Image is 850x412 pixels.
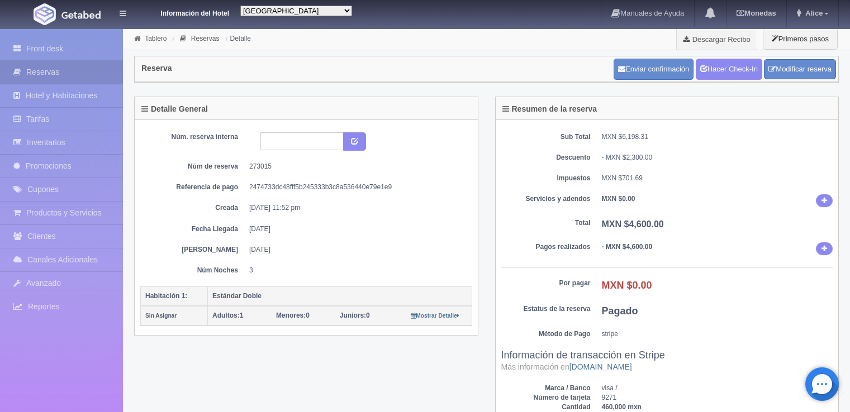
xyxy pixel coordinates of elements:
[501,304,591,314] dt: Estatus de la reserva
[145,35,167,42] a: Tablero
[602,195,635,203] b: MXN $0.00
[602,305,638,317] b: Pagado
[501,329,591,339] dt: Método de Pago
[249,266,464,275] dd: 3
[276,312,310,319] span: 0
[602,243,653,251] b: - MXN $4,600.00
[602,219,664,229] b: MXN $4,600.00
[149,224,238,234] dt: Fecha Llegada
[501,403,591,412] dt: Cantidad
[208,286,472,306] th: Estándar Doble
[677,28,757,50] a: Descargar Recibo
[501,384,591,393] dt: Marca / Banco
[149,266,238,275] dt: Núm Noches
[696,59,762,80] a: Hacer Check-In
[802,9,823,17] span: Alice
[501,153,591,162] dt: Descuento
[249,203,464,213] dd: [DATE] 11:52 pm
[614,59,694,80] button: Enviar confirmación
[764,59,836,80] a: Modificar reserva
[602,174,833,183] dd: MXN $701.69
[212,312,240,319] strong: Adultos:
[61,11,101,19] img: Getabed
[501,279,591,288] dt: Por pagar
[140,6,229,18] dt: Información del Hotel
[149,162,238,171] dt: Núm de reserva
[249,224,464,234] dd: [DATE]
[501,350,833,372] h3: Información de transacción en Stripe
[149,183,238,192] dt: Referencia de pago
[602,384,833,393] dd: visa /
[501,132,591,142] dt: Sub Total
[149,245,238,255] dt: [PERSON_NAME]
[501,174,591,183] dt: Impuestos
[249,162,464,171] dd: 273015
[502,105,597,113] h4: Resumen de la reserva
[501,218,591,228] dt: Total
[602,153,833,162] div: - MXN $2,300.00
[763,28,838,50] button: Primeros pasos
[602,132,833,142] dd: MXN $6,198.31
[602,280,652,291] b: MXN $0.00
[149,203,238,213] dt: Creada
[249,183,464,192] dd: 2474733dc48fff5b245333b3c8a536440e79e1e9
[737,9,776,17] b: Monedas
[145,313,177,319] small: Sin Asignar
[501,242,591,252] dt: Pagos realizados
[602,393,833,403] dd: 9271
[569,362,632,371] a: [DOMAIN_NAME]
[149,132,238,142] dt: Núm. reserva interna
[501,362,632,371] small: Más información en
[249,245,464,255] dd: [DATE]
[212,312,243,319] span: 1
[141,64,172,73] h4: Reserva
[411,312,459,319] a: Mostrar Detalle
[145,292,187,300] b: Habitación 1:
[340,312,366,319] strong: Juniors:
[222,33,254,44] li: Detalle
[602,403,642,411] b: 460,000 mxn
[501,194,591,204] dt: Servicios y adendos
[276,312,306,319] strong: Menores:
[411,313,459,319] small: Mostrar Detalle
[141,105,208,113] h4: Detalle General
[501,393,591,403] dt: Número de tarjeta
[191,35,220,42] a: Reservas
[602,329,833,339] dd: stripe
[34,3,56,25] img: Getabed
[340,312,370,319] span: 0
